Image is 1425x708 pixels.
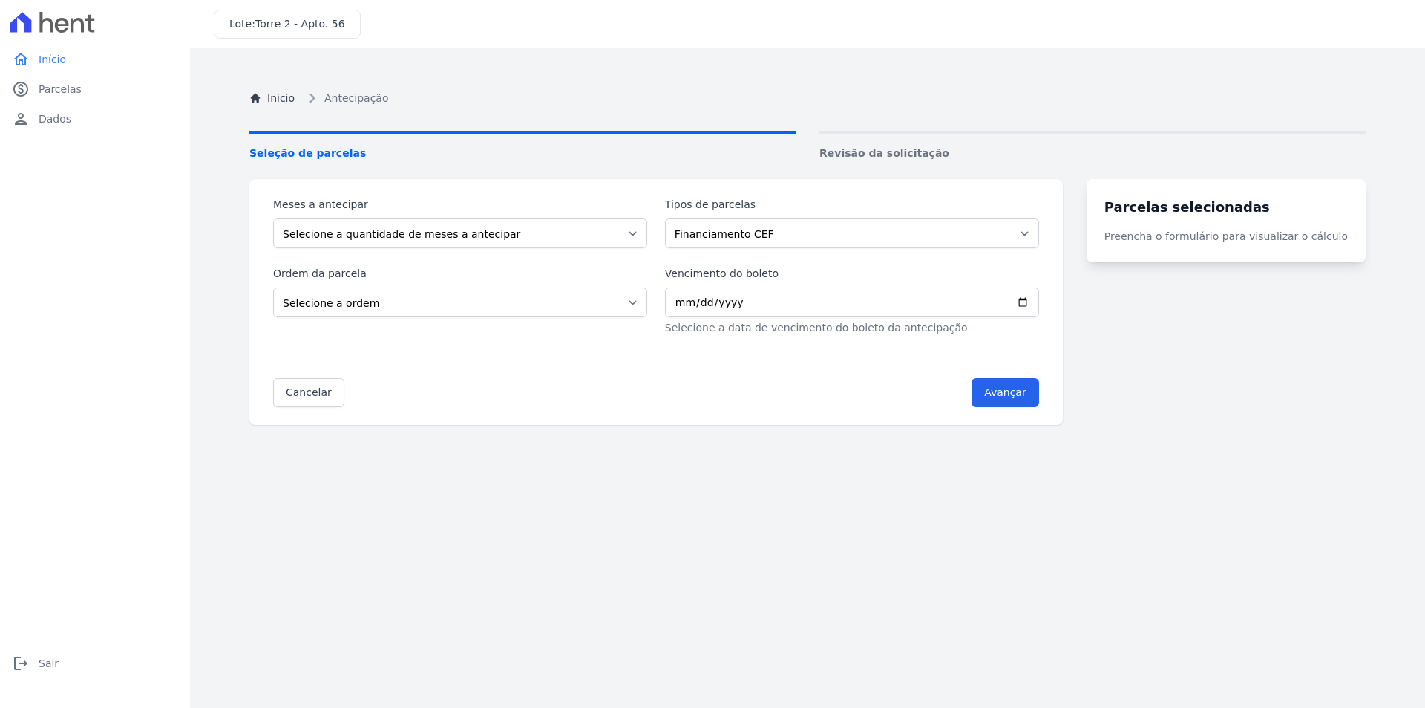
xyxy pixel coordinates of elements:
span: Torre 2 - Apto. 56 [255,18,345,30]
h3: Lote: [229,16,345,32]
span: Parcelas [39,82,82,97]
label: Vencimento do boleto [665,266,1039,282]
a: Cancelar [273,378,344,407]
p: Selecione a data de vencimento do boleto da antecipação [665,320,1039,336]
input: Avançar [972,378,1039,407]
label: Meses a antecipar [273,197,647,212]
nav: Progress [249,131,1366,161]
nav: Breadcrumb [249,89,1366,107]
label: Tipos de parcelas [665,197,1039,212]
span: Revisão da solicitação [819,146,1366,161]
a: Inicio [249,91,295,106]
a: paidParcelas [6,74,184,104]
i: home [12,51,30,68]
a: homeInício [6,45,184,74]
h3: Parcelas selecionadas [1104,197,1348,217]
span: Seleção de parcelas [249,146,796,161]
i: person [12,110,30,128]
span: Dados [39,111,71,126]
span: Início [39,52,66,67]
p: Preencha o formulário para visualizar o cálculo [1104,229,1348,244]
a: personDados [6,104,184,134]
i: logout [12,655,30,672]
i: paid [12,80,30,98]
label: Ordem da parcela [273,266,647,282]
a: logoutSair [6,649,184,678]
span: Antecipação [324,91,388,106]
span: Sair [39,656,59,671]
